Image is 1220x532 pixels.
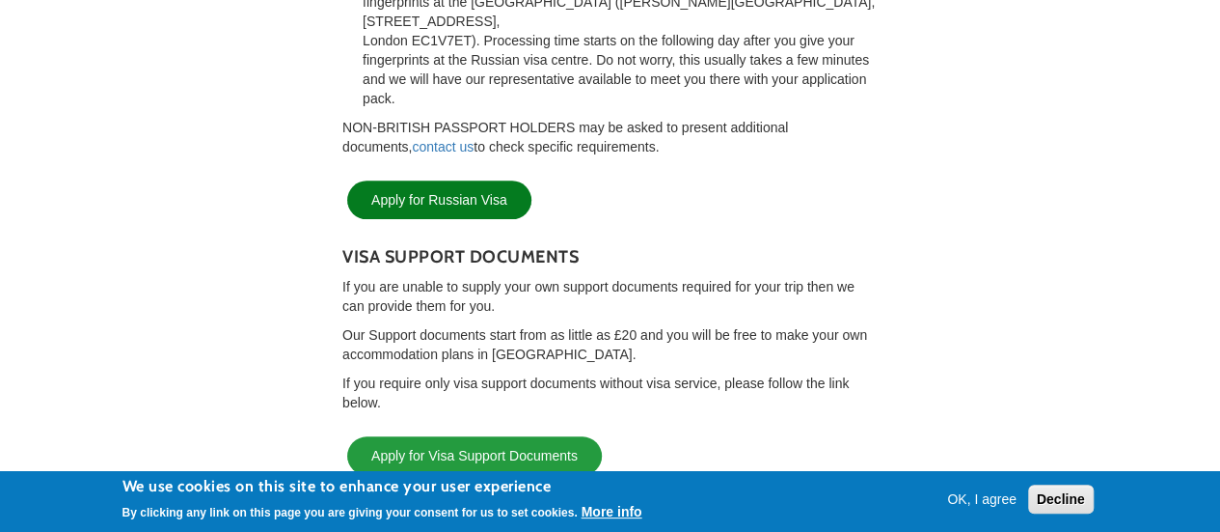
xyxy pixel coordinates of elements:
h4: VISA SUPPORT DOCUMENTS [342,248,878,267]
h2: We use cookies on this site to enhance your user experience [122,476,642,497]
a: contact us [412,139,474,154]
p: If you require only visa support documents without visa service, please follow the link below. [342,374,878,412]
p: Our Support documents start from as little as £20 and you will be free to make your own accommoda... [342,325,878,364]
p: NON-BRITISH PASSPORT HOLDERS may be asked to present additional documents, to check specific requ... [342,118,878,156]
a: Apply for Russian Visa [347,181,531,219]
a: Apply for Visa Support Documents [347,436,602,475]
button: More info [582,502,642,521]
p: By clicking any link on this page you are giving your consent for us to set cookies. [122,506,578,519]
p: If you are unable to supply your own support documents required for your trip then we can provide... [342,277,878,316]
button: OK, I agree [939,490,1024,509]
button: Decline [1028,485,1094,514]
